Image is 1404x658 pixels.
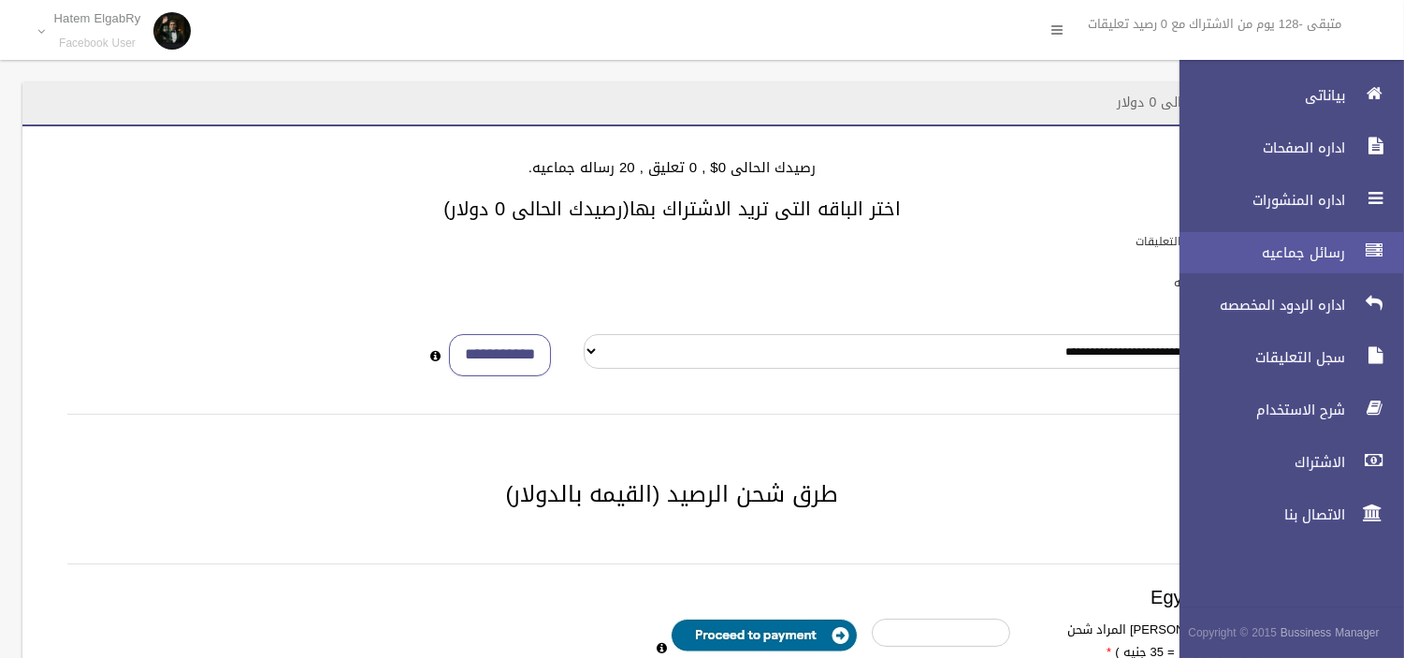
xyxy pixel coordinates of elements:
span: الاشتراك [1164,453,1351,472]
span: شرح الاستخدام [1164,401,1351,419]
span: اداره الصفحات [1164,139,1351,157]
a: اداره الردود المخصصه [1164,285,1404,326]
h3: اختر الباقه التى تريد الاشتراك بها(رصيدك الحالى 0 دولار) [45,198,1299,219]
a: الاشتراك [1164,442,1404,483]
span: اداره الردود المخصصه [1164,296,1351,314]
span: اداره المنشورات [1164,191,1351,210]
span: سجل التعليقات [1164,348,1351,367]
header: الاشتراك - رصيدك الحالى 0 دولار [1095,84,1322,121]
h2: طرق شحن الرصيد (القيمه بالدولار) [45,482,1299,506]
span: الاتصال بنا [1164,505,1351,524]
span: Copyright © 2015 [1188,622,1277,643]
a: اداره الصفحات [1164,127,1404,168]
a: شرح الاستخدام [1164,389,1404,431]
h3: Egypt payment [67,587,1277,607]
a: رسائل جماعيه [1164,232,1404,273]
strong: Bussiness Manager [1281,622,1380,643]
small: Facebook User [54,37,141,51]
h4: رصيدك الحالى 0$ , 0 تعليق , 20 رساله جماعيه. [45,160,1299,176]
a: سجل التعليقات [1164,337,1404,378]
label: باقات الرسائل الجماعيه [1174,272,1283,293]
a: الاتصال بنا [1164,494,1404,535]
p: Hatem ElgabRy [54,11,141,25]
a: بياناتى [1164,75,1404,116]
a: اداره المنشورات [1164,180,1404,221]
span: بياناتى [1164,86,1351,105]
span: رسائل جماعيه [1164,243,1351,262]
label: باقات الرد الالى على التعليقات [1136,231,1283,252]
